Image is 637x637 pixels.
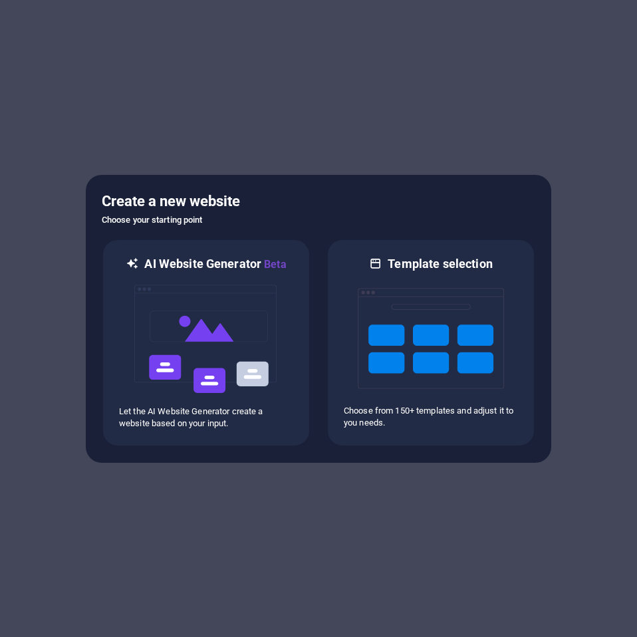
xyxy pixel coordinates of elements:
h6: Choose your starting point [102,212,535,228]
h6: AI Website Generator [144,256,286,273]
p: Choose from 150+ templates and adjust it to you needs. [344,405,518,429]
p: Let the AI Website Generator create a website based on your input. [119,406,293,430]
div: Template selectionChoose from 150+ templates and adjust it to you needs. [326,239,535,447]
img: ai [133,273,279,406]
span: Beta [261,258,287,271]
h6: Template selection [388,256,492,272]
h5: Create a new website [102,191,535,212]
div: AI Website GeneratorBetaaiLet the AI Website Generator create a website based on your input. [102,239,311,447]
